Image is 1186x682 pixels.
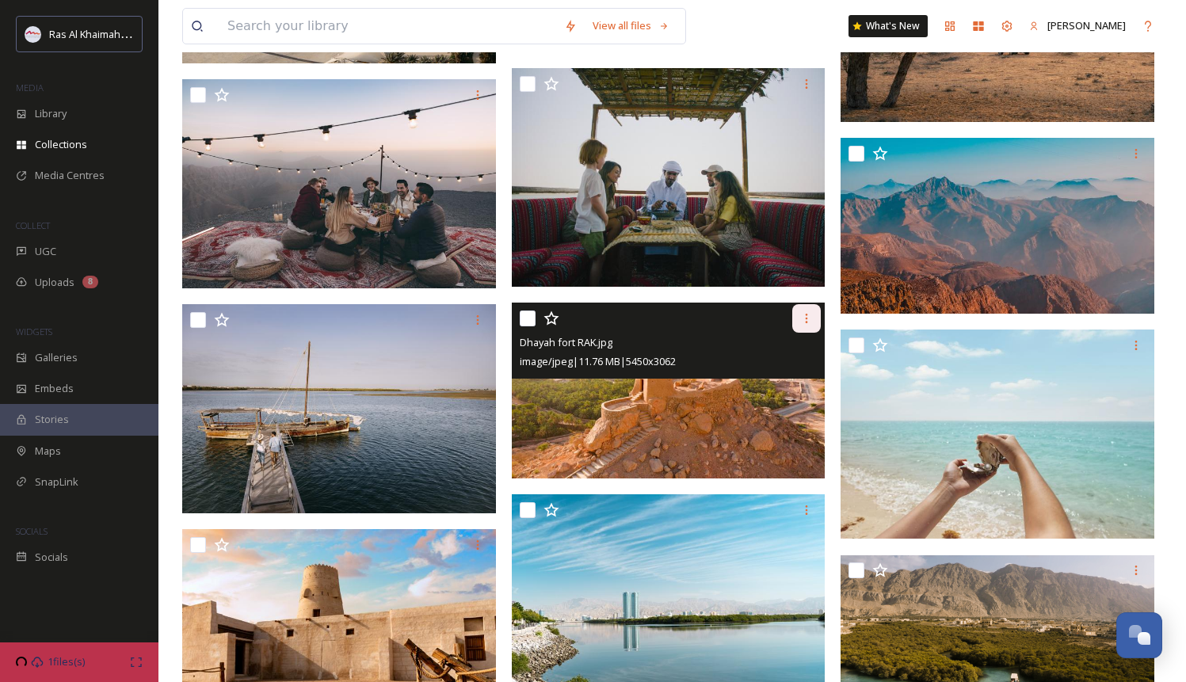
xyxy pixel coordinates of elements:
[35,474,78,490] span: SnapLink
[585,10,677,41] a: View all files
[16,326,52,337] span: WIDGETS
[1116,612,1162,658] button: Open Chat
[82,276,98,288] div: 8
[219,9,556,44] input: Search your library
[35,275,74,290] span: Uploads
[16,82,44,93] span: MEDIA
[35,444,61,459] span: Maps
[512,68,826,287] img: Suwaidi Pearl Farm_RAK.jpg
[1021,10,1134,41] a: [PERSON_NAME]
[841,330,1154,539] img: Suwaidi Pearl Farm - Pearls.jpg
[35,137,87,152] span: Collections
[48,654,85,669] span: 1 files(s)
[841,138,1154,314] img: Jebel Jais Mountain RAK.jpg
[35,350,78,365] span: Galleries
[35,381,74,396] span: Embeds
[1047,18,1126,32] span: [PERSON_NAME]
[25,26,41,42] img: Logo_RAKTDA_RGB-01.png
[520,335,612,349] span: Dhayah fort RAK.jpg
[16,219,50,231] span: COLLECT
[182,79,496,288] img: Picnic in the mountains Jebel Jais.jpg
[849,15,928,37] a: What's New
[512,303,826,478] img: Dhayah fort RAK.jpg
[35,106,67,121] span: Library
[520,354,676,368] span: image/jpeg | 11.76 MB | 5450 x 3062
[16,525,48,537] span: SOCIALS
[35,550,68,565] span: Socials
[35,412,69,427] span: Stories
[35,244,56,259] span: UGC
[182,304,496,513] img: Traditional pearl diving boat RAK.jpg
[35,168,105,183] span: Media Centres
[49,26,273,41] span: Ras Al Khaimah Tourism Development Authority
